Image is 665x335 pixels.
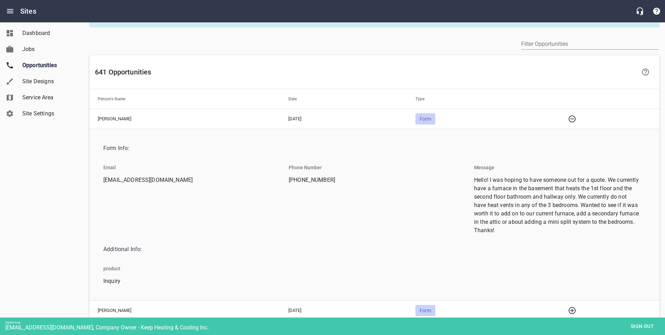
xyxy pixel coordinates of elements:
[407,89,555,109] th: Type
[22,29,75,37] span: Dashboard
[415,116,435,122] span: Form
[103,277,269,285] span: Inquiry
[2,3,19,20] button: Open drawer
[637,64,654,80] a: Learn more about your Opportunities
[98,159,121,176] li: Email
[89,300,280,320] td: [PERSON_NAME]
[628,322,657,331] span: Sign out
[22,61,75,70] span: Opportunities
[625,320,660,333] button: Sign out
[103,176,269,184] span: [EMAIL_ADDRESS][DOMAIN_NAME]
[22,45,75,54] span: Jobs
[89,109,280,129] td: [PERSON_NAME]
[283,159,327,176] li: Phone Number
[22,93,75,102] span: Service Area
[89,89,280,109] th: Person's Name
[289,176,455,184] span: [PHONE_NUMBER]
[5,324,665,331] div: [EMAIL_ADDRESS][DOMAIN_NAME], Company Owner - Keep Heating & Cooling Inc.
[20,6,36,17] h6: Sites
[468,159,500,176] li: Message
[415,308,435,313] span: Form
[5,321,665,324] div: Signed in as
[631,3,648,20] button: Live Chat
[415,305,435,316] div: Form
[95,66,636,78] h6: 641 Opportunities
[280,89,407,109] th: Date
[98,260,126,277] li: product
[648,3,665,20] button: Support Portal
[474,176,640,235] span: Hello! I was hoping to have someone out for a quote. We currently have a furnace in the basement ...
[280,109,407,129] td: [DATE]
[103,144,640,152] span: Form Info:
[22,77,75,86] span: Site Designs
[415,113,435,124] div: Form
[22,109,75,118] span: Site Settings
[280,300,407,320] td: [DATE]
[521,38,659,50] input: Filter by author or content.
[103,245,640,254] span: Additional Info:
